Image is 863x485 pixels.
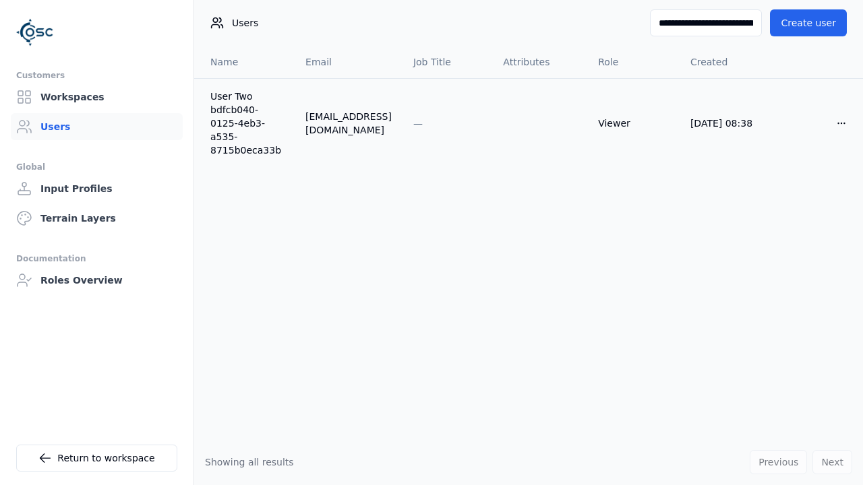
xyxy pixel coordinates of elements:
[210,90,284,157] a: User Two bdfcb040-0125-4eb3-a535-8715b0eca33b
[770,9,847,36] button: Create user
[232,16,258,30] span: Users
[194,46,295,78] th: Name
[11,205,183,232] a: Terrain Layers
[11,84,183,110] a: Workspaces
[587,46,680,78] th: Role
[205,457,294,467] span: Showing all results
[11,113,183,140] a: Users
[11,175,183,202] a: Input Profiles
[413,118,423,129] span: —
[305,110,392,137] div: [EMAIL_ADDRESS][DOMAIN_NAME]
[16,445,177,472] a: Return to workspace
[16,67,177,84] div: Customers
[680,46,773,78] th: Created
[11,267,183,294] a: Roles Overview
[598,117,669,130] div: Viewer
[690,117,762,130] div: [DATE] 08:38
[16,13,54,51] img: Logo
[403,46,492,78] th: Job Title
[16,251,177,267] div: Documentation
[295,46,403,78] th: Email
[16,159,177,175] div: Global
[492,46,587,78] th: Attributes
